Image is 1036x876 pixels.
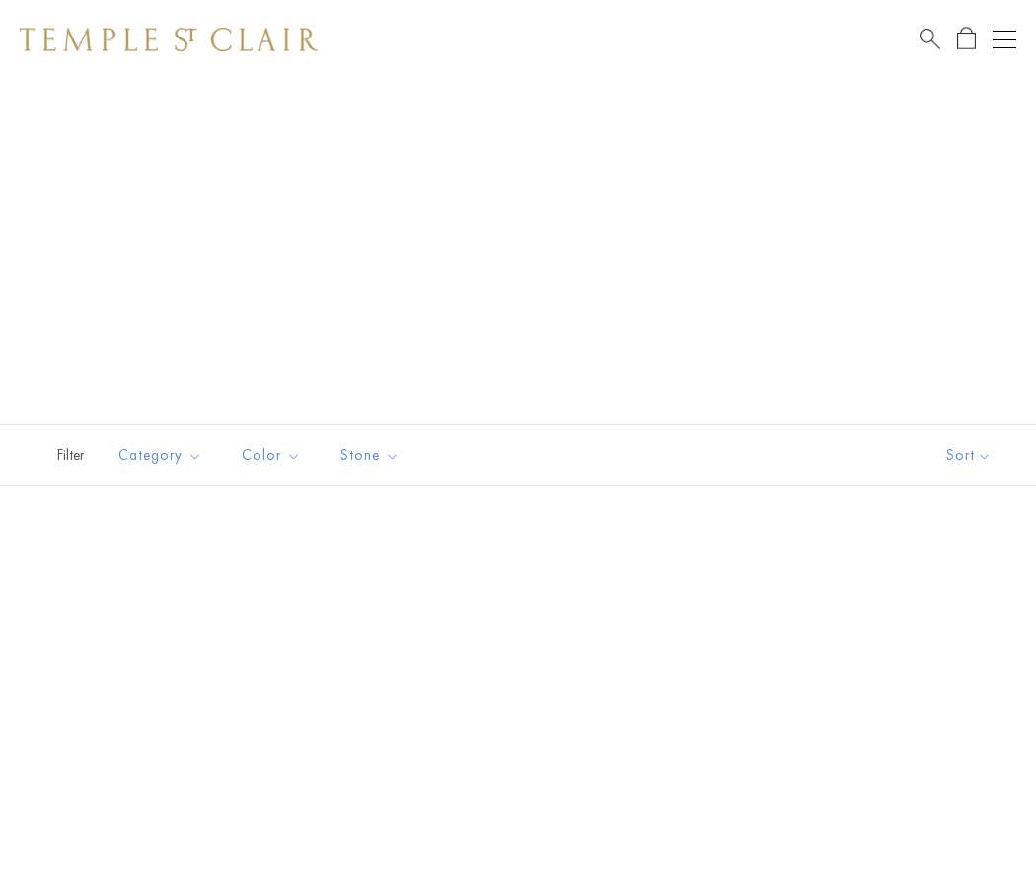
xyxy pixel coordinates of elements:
[109,443,217,468] span: Category
[957,27,976,51] a: Open Shopping Bag
[331,443,414,468] span: Stone
[232,443,316,468] span: Color
[902,425,1036,485] button: Show sort by
[20,28,318,51] img: Temple St. Clair
[920,27,940,51] a: Search
[104,433,217,477] button: Category
[993,28,1016,51] button: Open navigation
[326,433,414,477] button: Stone
[227,433,316,477] button: Color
